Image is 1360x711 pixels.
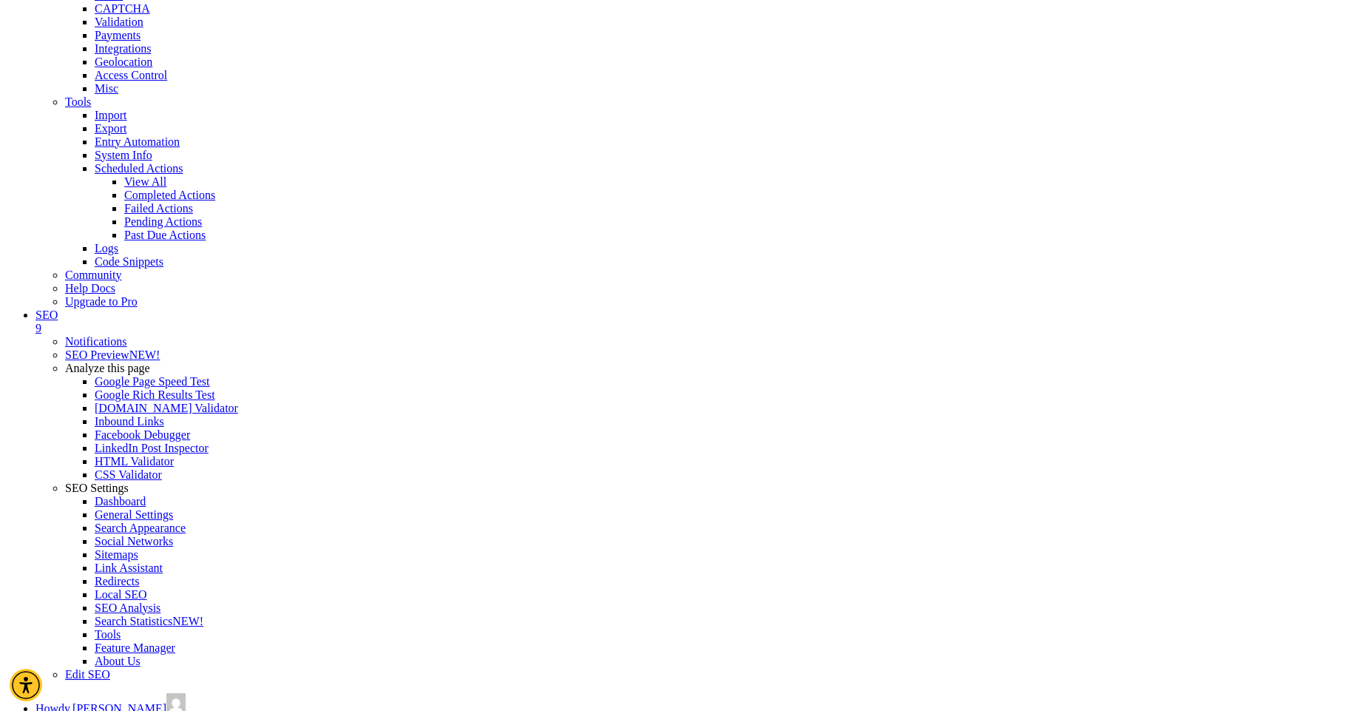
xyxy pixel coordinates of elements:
[95,415,164,428] a: Inbound Links
[95,162,183,175] a: Scheduled Actions
[65,362,1354,375] div: Analyze this page
[95,535,173,547] a: Social Networks
[95,428,190,441] a: Facebook Debugger
[95,388,215,401] a: Google Rich Results Test
[95,468,162,481] a: CSS Validator
[95,602,160,614] a: SEO Analysis
[95,588,147,601] a: Local SEO
[95,562,163,574] a: Link Assistant
[95,109,127,121] a: Import
[95,2,150,15] a: CAPTCHA
[95,255,163,268] a: Code Snippets
[95,495,146,508] a: Dashboard
[95,242,118,255] a: Logs
[95,16,143,28] a: Validation
[95,508,173,521] a: General Settings
[124,175,166,188] a: View All
[124,202,193,215] a: Failed Actions
[95,149,152,161] a: System Info
[124,229,206,241] a: Past Due Actions
[95,455,174,468] a: HTML Validator
[95,29,141,41] a: Payments
[95,548,138,561] a: Sitemaps
[124,215,202,228] a: Pending Actions
[65,348,160,361] a: SEO Preview
[95,55,152,68] a: Geolocation
[95,655,141,667] a: About Us
[95,575,139,587] a: Redirects
[95,641,175,654] a: Feature Manager
[95,69,167,81] a: Access Control
[35,322,1354,335] div: 9
[95,402,238,414] a: [DOMAIN_NAME] Validator
[95,375,209,388] a: Google Page Speed Test
[129,348,160,361] span: NEW!
[95,135,180,148] a: Entry Automation
[10,669,42,701] div: Accessibility Menu
[124,189,215,201] a: Completed Actions
[95,628,121,641] a: Tools
[95,122,127,135] a: Export
[172,615,203,627] span: NEW!
[95,42,151,55] a: Integrations
[95,522,186,534] a: Search Appearance
[95,82,118,95] a: Misc
[95,442,209,454] a: LinkedIn Post Inspector
[65,668,110,681] a: Edit SEO
[65,269,121,281] a: Community
[65,95,91,108] a: Tools
[35,309,58,321] span: SEO
[65,335,127,348] a: Notifications
[65,295,138,308] a: Upgrade to Pro
[65,282,115,294] a: Help Docs
[65,482,1354,495] div: SEO Settings
[95,615,203,627] a: Search Statistics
